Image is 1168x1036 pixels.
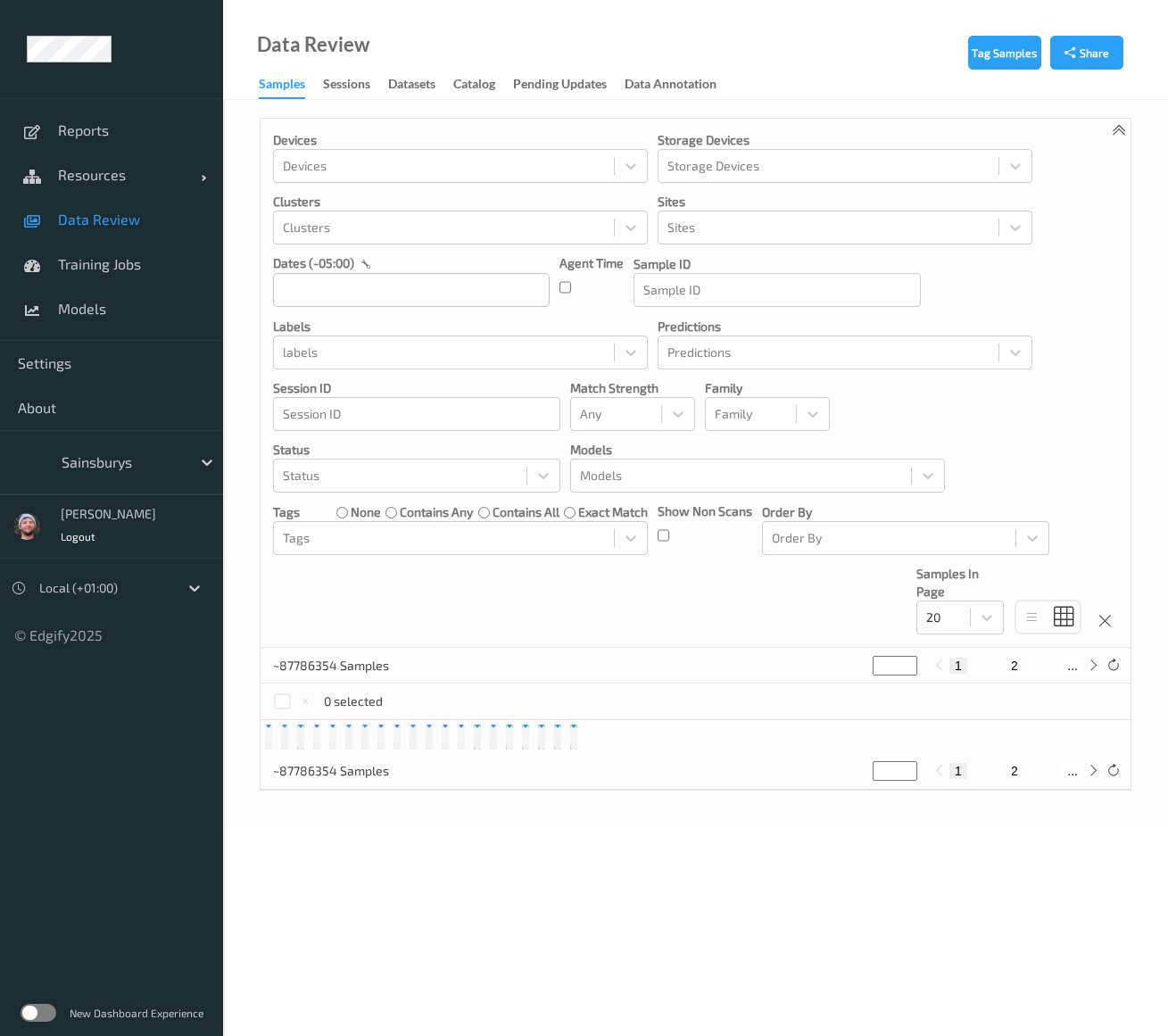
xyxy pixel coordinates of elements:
div: Datasets [388,75,435,97]
p: dates (-05:00) [273,254,354,272]
a: Samples [259,72,323,99]
div: Samples [259,75,305,99]
a: Pending Updates [513,72,625,97]
a: Catalog [453,72,513,97]
div: Catalog [453,75,495,97]
a: Datasets [388,72,453,97]
button: ... [1062,658,1083,674]
label: contains all [493,503,559,521]
p: Sample ID [634,255,921,273]
p: labels [273,318,648,336]
p: Models [570,441,945,459]
p: Match Strength [570,379,695,397]
div: Sessions [323,75,370,97]
p: Agent Time [559,254,624,272]
button: 1 [949,658,967,674]
label: none [351,503,381,521]
p: Show Non Scans [658,502,752,520]
label: contains any [400,503,473,521]
p: Clusters [273,193,648,211]
button: Tag Samples [968,36,1041,70]
button: 1 [949,763,967,779]
label: exact match [578,503,648,521]
p: 0 selected [324,692,383,710]
p: Storage Devices [658,131,1032,149]
button: 2 [1006,658,1023,674]
p: Order By [762,503,1049,521]
p: ~87786354 Samples [273,762,407,780]
div: Data Annotation [625,75,717,97]
div: Data Review [257,36,369,54]
p: Sites [658,193,1032,211]
button: ... [1062,763,1083,779]
p: Devices [273,131,648,149]
a: Data Annotation [625,72,734,97]
p: Tags [273,503,300,521]
div: Pending Updates [513,75,607,97]
button: Share [1050,36,1123,70]
a: Sessions [323,72,388,97]
p: Session ID [273,379,560,397]
p: Samples In Page [916,565,1004,601]
button: 2 [1006,763,1023,779]
p: ~87786354 Samples [273,657,407,675]
p: Status [273,441,560,459]
p: Family [705,379,830,397]
p: Predictions [658,318,1032,336]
